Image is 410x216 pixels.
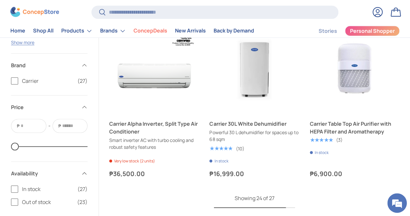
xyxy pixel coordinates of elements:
span: Availability [11,170,77,177]
span: Carrier [22,77,74,85]
span: We're online! [38,66,89,132]
span: Personal Shopper [350,29,395,34]
span: (27) [77,77,88,85]
a: Carrier Alpha Inverter, Split Type Air Conditioner [109,23,199,113]
span: ₱ [16,122,20,129]
nav: Primary [10,24,254,37]
span: In stock [22,185,74,193]
span: - [48,122,51,130]
nav: Secondary [303,24,400,37]
img: ConcepStore [10,7,59,17]
a: Shop All [33,25,53,37]
summary: Price [11,95,88,119]
span: Price [11,103,77,111]
div: Chat with us now [34,36,109,45]
a: Carrier 30L White Dehumidifier [209,120,299,128]
a: Home [10,25,25,37]
span: Showing 24 of 27 [235,195,275,202]
a: Personal Shopper [345,26,400,36]
span: (27) [77,185,88,193]
a: Carrier 30L White Dehumidifier [209,23,299,113]
span: ₱ [58,122,62,129]
a: Carrier Alpha Inverter, Split Type Air Conditioner [109,120,199,135]
summary: Brand [11,54,88,77]
a: New Arrivals [175,25,206,37]
a: Carrier Table Top Air Purifier with HEPA Filter and Aromatherapy [310,120,400,135]
button: Show more [11,39,34,45]
summary: Availability [11,162,88,185]
span: Out of stock [22,198,73,206]
a: Stories [319,25,337,37]
a: Back by Demand [214,25,254,37]
span: Brand [11,61,77,69]
summary: Brands [96,24,130,37]
textarea: Type your message and hit 'Enter' [3,146,123,168]
div: Minimize live chat window [106,3,122,19]
summary: Products [57,24,96,37]
a: ConcepDeals [134,25,167,37]
span: (23) [77,198,88,206]
a: Carrier Table Top Air Purifier with HEPA Filter and Aromatherapy [310,23,400,113]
